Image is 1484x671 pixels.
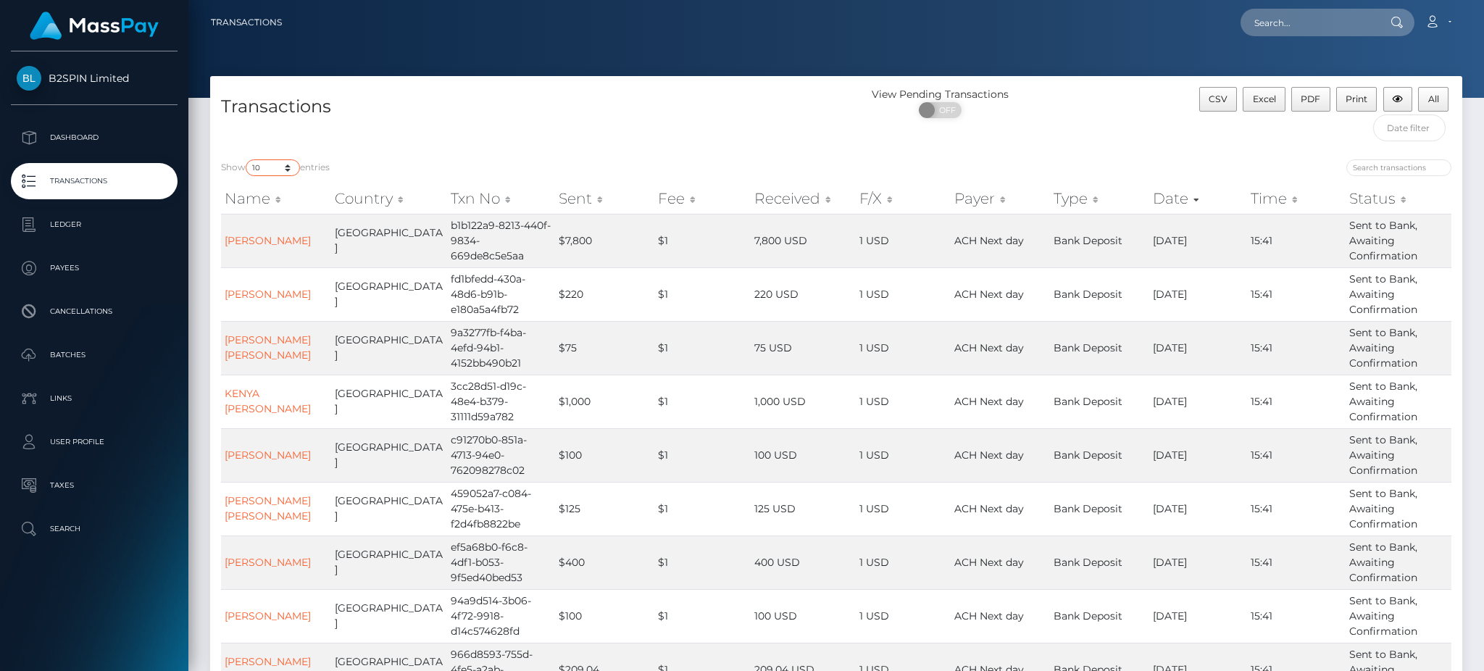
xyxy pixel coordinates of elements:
td: 1 USD [856,321,951,375]
td: $1 [654,267,750,321]
td: 100 USD [751,589,856,643]
p: Search [17,518,172,540]
td: [DATE] [1149,267,1247,321]
td: $125 [555,482,654,535]
td: Bank Deposit [1050,267,1149,321]
img: MassPay Logo [30,12,159,40]
td: 1 USD [856,482,951,535]
td: 75 USD [751,321,856,375]
td: 1,000 USD [751,375,856,428]
a: [PERSON_NAME] [225,449,311,462]
p: Transactions [17,170,172,192]
span: OFF [927,102,963,118]
td: [DATE] [1149,482,1247,535]
td: [GEOGRAPHIC_DATA] [331,375,447,428]
th: Date: activate to sort column ascending [1149,184,1247,213]
th: Time: activate to sort column ascending [1247,184,1345,213]
a: [PERSON_NAME] [225,234,311,247]
th: Status: activate to sort column ascending [1346,184,1451,213]
td: Sent to Bank, Awaiting Confirmation [1346,482,1451,535]
td: Sent to Bank, Awaiting Confirmation [1346,428,1451,482]
td: [GEOGRAPHIC_DATA] [331,535,447,589]
td: [DATE] [1149,535,1247,589]
td: 1 USD [856,214,951,267]
a: Transactions [11,163,178,199]
td: [GEOGRAPHIC_DATA] [331,428,447,482]
td: [DATE] [1149,589,1247,643]
th: Name: activate to sort column ascending [221,184,331,213]
td: 1 USD [856,535,951,589]
button: All [1418,87,1448,112]
p: User Profile [17,431,172,453]
td: Bank Deposit [1050,535,1149,589]
td: Sent to Bank, Awaiting Confirmation [1346,375,1451,428]
a: Payees [11,250,178,286]
td: 220 USD [751,267,856,321]
td: 400 USD [751,535,856,589]
td: $1 [654,321,750,375]
th: F/X: activate to sort column ascending [856,184,951,213]
p: Payees [17,257,172,279]
td: Bank Deposit [1050,589,1149,643]
td: $1 [654,482,750,535]
p: Cancellations [17,301,172,322]
td: 15:41 [1247,375,1345,428]
td: 459052a7-c084-475e-b413-f2d4fb8822be [447,482,555,535]
span: ACH Next day [954,341,1024,354]
td: 15:41 [1247,535,1345,589]
td: Bank Deposit [1050,321,1149,375]
td: 1 USD [856,267,951,321]
span: PDF [1301,93,1320,104]
td: 15:41 [1247,428,1345,482]
td: Bank Deposit [1050,214,1149,267]
p: Batches [17,344,172,366]
button: Excel [1243,87,1285,112]
td: b1b122a9-8213-440f-9834-669de8c5e5aa [447,214,555,267]
td: 1 USD [856,375,951,428]
td: [DATE] [1149,375,1247,428]
td: [DATE] [1149,321,1247,375]
a: Search [11,511,178,547]
td: Sent to Bank, Awaiting Confirmation [1346,535,1451,589]
input: Search transactions [1346,159,1451,176]
span: ACH Next day [954,234,1024,247]
p: Taxes [17,475,172,496]
td: [GEOGRAPHIC_DATA] [331,321,447,375]
a: [PERSON_NAME] [225,556,311,569]
input: Search... [1241,9,1377,36]
td: $100 [555,589,654,643]
p: Dashboard [17,127,172,149]
a: Taxes [11,467,178,504]
span: ACH Next day [954,556,1024,569]
span: All [1428,93,1439,104]
th: Type: activate to sort column ascending [1050,184,1149,213]
td: Bank Deposit [1050,375,1149,428]
td: Sent to Bank, Awaiting Confirmation [1346,214,1451,267]
th: Txn No: activate to sort column ascending [447,184,555,213]
td: Sent to Bank, Awaiting Confirmation [1346,589,1451,643]
td: Sent to Bank, Awaiting Confirmation [1346,321,1451,375]
td: [GEOGRAPHIC_DATA] [331,267,447,321]
a: Ledger [11,207,178,243]
td: c91270b0-851a-4713-94e0-762098278c02 [447,428,555,482]
span: ACH Next day [954,395,1024,408]
td: $220 [555,267,654,321]
td: 15:41 [1247,589,1345,643]
td: $75 [555,321,654,375]
td: [GEOGRAPHIC_DATA] [331,482,447,535]
button: PDF [1291,87,1330,112]
td: $1 [654,535,750,589]
button: Print [1336,87,1377,112]
td: 100 USD [751,428,856,482]
td: 3cc28d51-d19c-48e4-b379-31111d59a782 [447,375,555,428]
a: KENYA [PERSON_NAME] [225,387,311,415]
td: [DATE] [1149,214,1247,267]
a: Batches [11,337,178,373]
td: ef5a68b0-f6c8-4df1-b053-9f5ed40bed53 [447,535,555,589]
td: 1 USD [856,428,951,482]
td: [DATE] [1149,428,1247,482]
span: ACH Next day [954,502,1024,515]
span: CSV [1209,93,1227,104]
td: $400 [555,535,654,589]
select: Showentries [246,159,300,176]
